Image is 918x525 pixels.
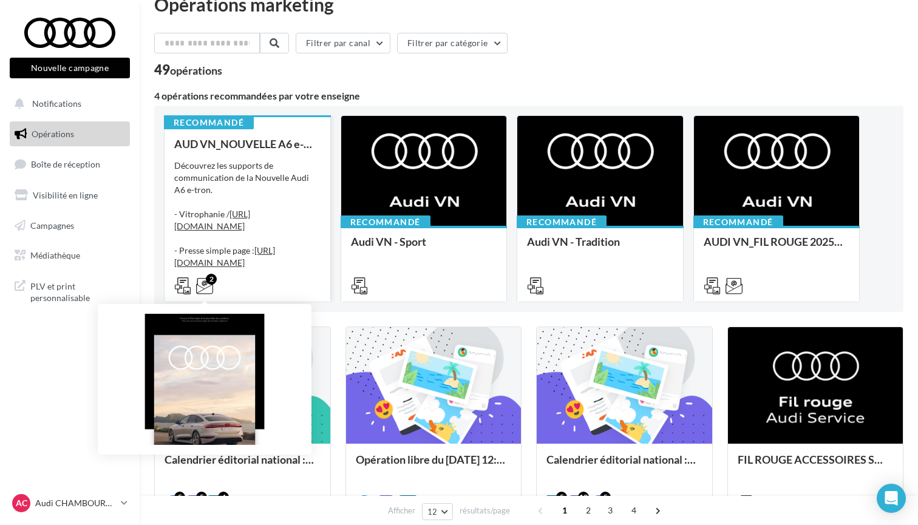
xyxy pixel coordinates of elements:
[196,492,207,503] div: 5
[693,215,783,229] div: Recommandé
[600,492,611,503] div: 5
[174,492,185,503] div: 5
[164,116,254,129] div: Recommandé
[170,65,222,76] div: opérations
[7,121,132,147] a: Opérations
[356,453,512,478] div: Opération libre du [DATE] 12:06
[154,91,903,101] div: 4 opérations recommandées par votre enseigne
[174,138,321,150] div: AUD VN_NOUVELLE A6 e-tron
[7,213,132,239] a: Campagnes
[624,501,644,520] span: 4
[877,484,906,513] div: Open Intercom Messenger
[460,505,510,517] span: résultats/page
[35,497,116,509] p: Audi CHAMBOURCY
[555,501,574,520] span: 1
[154,63,222,76] div: 49
[7,183,132,208] a: Visibilité en ligne
[32,98,81,109] span: Notifications
[351,235,497,260] div: Audi VN - Sport
[10,58,130,78] button: Nouvelle campagne
[579,501,598,520] span: 2
[738,453,894,478] div: FIL ROUGE ACCESSOIRES SEPTEMBRE - AUDI SERVICE
[30,278,125,304] span: PLV et print personnalisable
[16,497,27,509] span: AC
[397,33,508,53] button: Filtrer par catégorie
[427,507,438,517] span: 12
[32,129,74,139] span: Opérations
[517,215,607,229] div: Recommandé
[7,151,132,177] a: Boîte de réception
[7,243,132,268] a: Médiathèque
[7,273,132,309] a: PLV et print personnalisable
[556,492,567,503] div: 5
[31,159,100,169] span: Boîte de réception
[527,235,673,260] div: Audi VN - Tradition
[30,250,80,260] span: Médiathèque
[218,492,229,503] div: 4
[10,492,130,515] a: AC Audi CHAMBOURCY
[704,235,850,260] div: AUDI VN_FIL ROUGE 2025 - A1, Q2, Q3, Q5 et Q4 e-tron
[174,160,321,281] div: Découvrez les supports de communication de la Nouvelle Audi A6 e-tron. - Vitrophanie / - Presse s...
[206,274,217,285] div: 2
[422,503,453,520] button: 12
[341,215,430,229] div: Recommandé
[546,453,702,478] div: Calendrier éditorial national : semaine du 25.08 au 31.08
[165,453,321,478] div: Calendrier éditorial national : du 02.09 au 03.09
[578,492,589,503] div: 13
[30,220,74,230] span: Campagnes
[33,190,98,200] span: Visibilité en ligne
[600,501,620,520] span: 3
[388,505,415,517] span: Afficher
[7,91,127,117] button: Notifications
[296,33,390,53] button: Filtrer par canal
